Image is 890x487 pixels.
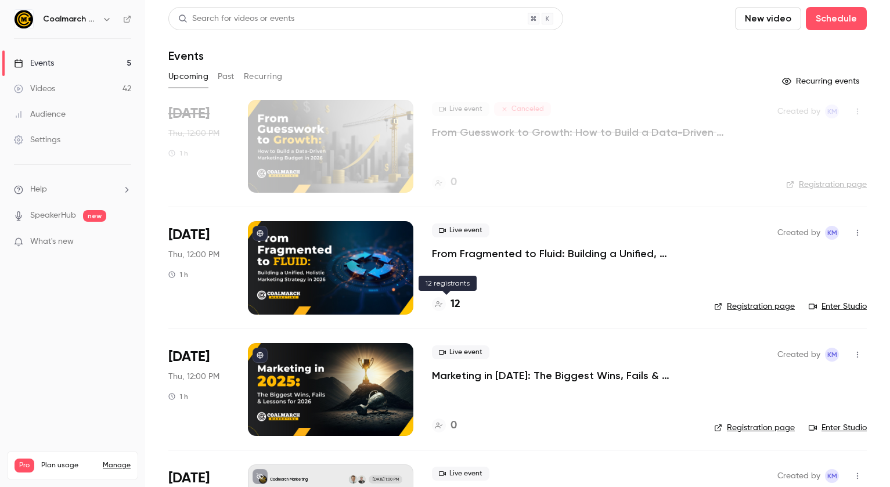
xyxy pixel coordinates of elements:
[168,49,204,63] h1: Events
[432,102,489,116] span: Live event
[30,210,76,222] a: SpeakerHub
[30,236,74,248] span: What's new
[103,461,131,470] a: Manage
[168,149,188,158] div: 1 h
[806,7,867,30] button: Schedule
[41,461,96,470] span: Plan usage
[14,109,66,120] div: Audience
[451,297,460,312] h4: 12
[777,72,867,91] button: Recurring events
[432,418,457,434] a: 0
[168,371,219,383] span: Thu, 12:00 PM
[735,7,801,30] button: New video
[30,183,47,196] span: Help
[432,175,457,190] a: 0
[83,210,106,222] span: new
[825,104,839,118] span: Katie McCaskill
[168,249,219,261] span: Thu, 12:00 PM
[270,477,308,482] p: Coalmarch Marketing
[827,226,837,240] span: KM
[14,183,131,196] li: help-dropdown-opener
[432,297,460,312] a: 12
[117,237,131,247] iframe: Noticeable Trigger
[432,467,489,481] span: Live event
[777,104,820,118] span: Created by
[494,102,551,116] span: Canceled
[168,221,229,314] div: Oct 30 Thu, 12:00 PM (America/New York)
[777,469,820,483] span: Created by
[168,100,229,193] div: Oct 16 Thu, 12:00 PM (America/New York)
[777,226,820,240] span: Created by
[244,67,283,86] button: Recurring
[218,67,235,86] button: Past
[809,301,867,312] a: Enter Studio
[827,469,837,483] span: KM
[451,175,457,190] h4: 0
[714,422,795,434] a: Registration page
[168,392,188,401] div: 1 h
[15,10,33,28] img: Coalmarch Marketing
[43,13,98,25] h6: Coalmarch Marketing
[825,348,839,362] span: Katie McCaskill
[827,348,837,362] span: KM
[15,459,34,472] span: Pro
[358,475,366,484] img: Jim Ross
[432,345,489,359] span: Live event
[786,179,867,190] a: Registration page
[168,348,210,366] span: [DATE]
[349,475,357,484] img: Chris Anderson
[432,125,759,139] a: From Guesswork to Growth: How to Build a Data-Driven Marketing Budget in [DATE]
[168,226,210,244] span: [DATE]
[432,247,696,261] a: From Fragmented to Fluid: Building a Unified, Holistic Marketing Strategy in [DATE]
[825,469,839,483] span: Katie McCaskill
[168,128,219,139] span: Thu, 12:00 PM
[168,104,210,123] span: [DATE]
[168,343,229,436] div: Nov 13 Thu, 12:00 PM (America/New York)
[432,369,696,383] a: Marketing in [DATE]: The Biggest Wins, Fails & Lessons for 2026
[827,104,837,118] span: KM
[451,418,457,434] h4: 0
[825,226,839,240] span: Katie McCaskill
[369,475,402,484] span: [DATE] 1:00 PM
[168,67,208,86] button: Upcoming
[14,57,54,69] div: Events
[432,223,489,237] span: Live event
[168,270,188,279] div: 1 h
[178,13,294,25] div: Search for videos or events
[777,348,820,362] span: Created by
[14,134,60,146] div: Settings
[14,83,55,95] div: Videos
[809,422,867,434] a: Enter Studio
[714,301,795,312] a: Registration page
